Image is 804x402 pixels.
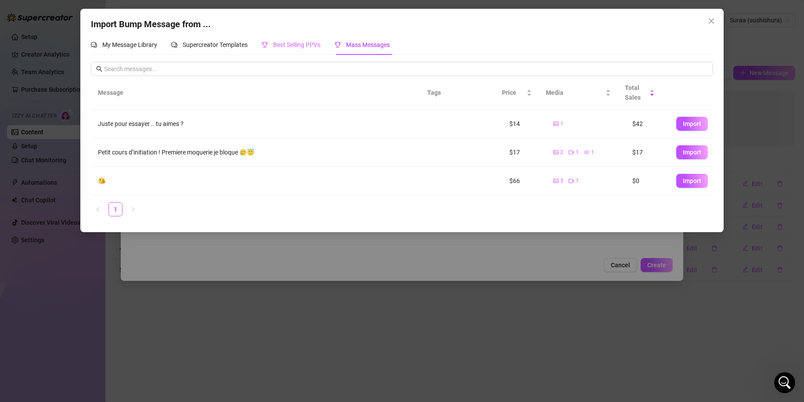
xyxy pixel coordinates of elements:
button: go back [6,4,22,20]
span: trophy [262,42,268,48]
button: Home [137,4,154,20]
div: Rouki says… [7,147,169,182]
td: $0 [625,167,669,195]
div: ok and for that i just do train it in french? [39,123,162,140]
div: Everything looks great on your end! 🎉 I’ll go ahead and enable [PERSON_NAME] for you now. [14,258,137,284]
span: 1 [576,148,579,157]
input: Search messages... [104,64,708,74]
td: $66 [502,167,546,195]
th: Tags [420,76,473,110]
h1: Giselle [43,4,66,11]
span: eye [584,150,589,155]
th: Price [495,76,539,110]
p: Active 1h ago [43,11,82,20]
span: Import [683,177,701,184]
div: its finish, can you enable izzy now maybe ! :) [32,147,169,175]
div: Ella says… [7,83,169,118]
span: Supercreator Templates [183,41,248,48]
div: Giselle says… [7,219,169,240]
button: Import [676,117,708,131]
span: Close [704,18,718,25]
div: 😘 [98,176,421,186]
div: [DATE] [7,182,169,194]
span: 2 [560,148,563,157]
span: Import Bump Message from ... [91,19,211,29]
button: Import [676,145,708,159]
span: search [96,66,102,72]
span: 1 [560,120,563,128]
span: comment [171,42,177,48]
textarea: Message… [7,269,168,284]
td: $42 [625,110,669,138]
span: 1 [591,148,594,157]
div: Petit cours d’initiation ! Premiere moquerie je bloque 🥲😇 [98,147,421,157]
div: Rouki says… [7,194,169,220]
img: Profile image for Giselle [41,221,50,230]
span: left [95,207,101,212]
span: Import [683,120,701,127]
button: Emoji picker [14,287,21,294]
span: Media [546,88,604,97]
th: Message [91,76,420,110]
div: Rouki says… [7,49,169,83]
div: Hey [PERSON_NAME],Everything looks great on your end! 🎉 I’ll go ahead and enable [PERSON_NAME] fo... [7,240,144,319]
span: My Message Library [102,41,157,48]
span: Import [683,149,701,156]
li: Previous Page [91,202,105,216]
a: 1 [109,203,122,216]
button: Close [704,14,718,28]
td: $17 [625,138,669,167]
div: [PERSON_NAME] ? [105,199,162,208]
img: Profile image for Giselle [25,5,39,19]
div: Ok thx, izzy can speak With [DEMOGRAPHIC_DATA] people? [32,49,169,76]
span: Price [502,88,525,97]
button: Import [676,174,708,188]
button: Upload attachment [42,287,49,294]
span: Total Sales [625,83,648,102]
button: right [126,202,140,216]
div: Yes, if you set her to speak French, she will. [14,89,137,106]
div: its finish, can you enable izzy now maybe ! :) [39,152,162,169]
div: Giselle says… [7,240,169,338]
span: video-camera [569,178,574,183]
div: ok and for that i just do train it in french? [32,118,169,146]
span: Best Selling PPVs [273,41,321,48]
div: [PERSON_NAME] ? [98,194,169,213]
div: Ok thx, izzy can speak With [DEMOGRAPHIC_DATA] people? [39,54,162,71]
button: Send a message… [151,284,165,298]
div: joined the conversation [52,221,135,229]
iframe: Intercom live chat [774,372,795,393]
li: Next Page [126,202,140,216]
span: picture [553,150,559,155]
span: Mass Messages [346,41,390,48]
th: Total Sales [618,76,662,110]
div: Rouki says… [7,118,169,147]
div: Hey [PERSON_NAME], [14,245,137,254]
div: Close [154,4,170,19]
span: 3 [560,177,563,185]
button: left [91,202,105,216]
span: 1 [576,177,579,185]
span: picture [553,121,559,126]
span: close [708,18,715,25]
button: Gif picker [28,287,35,294]
span: picture [553,178,559,183]
span: video-camera [569,150,574,155]
span: comment [91,42,97,48]
td: $17 [502,138,546,167]
li: 1 [108,202,123,216]
th: Media [539,76,618,110]
div: Yes, if you set her to speak French, she will. [7,83,144,111]
div: Juste pour essayer .. tu aimes ? [98,119,421,129]
b: Giselle [52,222,72,228]
div: Please update your Bio and exclusions, then let us know once that’s done so we can take another l... [14,11,137,36]
td: $14 [502,110,546,138]
span: right [130,207,136,212]
span: trophy [335,42,341,48]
